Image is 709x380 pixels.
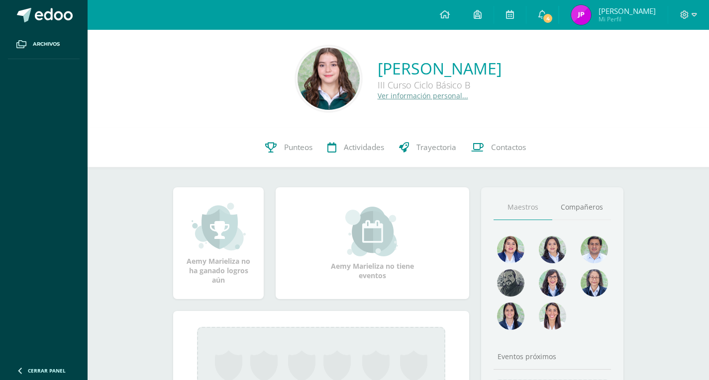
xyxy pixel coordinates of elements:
[581,269,608,297] img: 68491b968eaf45af92dd3338bd9092c6.png
[320,128,392,167] a: Actividades
[494,352,611,361] div: Eventos próximos
[344,142,384,152] span: Actividades
[28,367,66,374] span: Cerrar panel
[33,40,60,48] span: Archivos
[491,142,526,152] span: Contactos
[599,6,656,16] span: [PERSON_NAME]
[378,58,502,79] a: [PERSON_NAME]
[497,236,524,263] img: 135afc2e3c36cc19cf7f4a6ffd4441d1.png
[494,195,552,220] a: Maestros
[539,303,566,330] img: 38d188cc98c34aa903096de2d1c9671e.png
[497,303,524,330] img: d4e0c534ae446c0d00535d3bb96704e9.png
[183,202,254,285] div: Aemy Marieliza no ha ganado logros aún
[497,269,524,297] img: 4179e05c207095638826b52d0d6e7b97.png
[599,15,656,23] span: Mi Perfil
[552,195,611,220] a: Compañeros
[581,236,608,263] img: 1e7bfa517bf798cc96a9d855bf172288.png
[298,48,360,110] img: be876c321ab25b9aecb767ccffb7e8ac.png
[284,142,312,152] span: Punteos
[258,128,320,167] a: Punteos
[345,207,400,256] img: event_small.png
[323,207,422,280] div: Aemy Marieliza no tiene eventos
[392,128,464,167] a: Trayectoria
[8,30,80,59] a: Archivos
[542,13,553,24] span: 4
[539,236,566,263] img: 45e5189d4be9c73150df86acb3c68ab9.png
[378,91,468,100] a: Ver información personal...
[464,128,533,167] a: Contactos
[416,142,456,152] span: Trayectoria
[539,269,566,297] img: b1da893d1b21f2b9f45fcdf5240f8abd.png
[192,202,246,251] img: achievement_small.png
[378,79,502,91] div: III Curso Ciclo Básico B
[571,5,591,25] img: fa32285e9175087e9a639fe48bd6229c.png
